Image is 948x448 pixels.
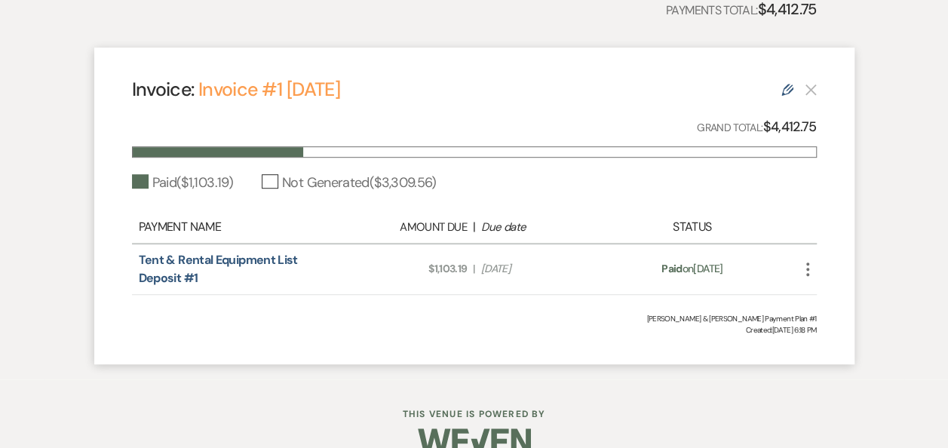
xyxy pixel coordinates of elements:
div: [PERSON_NAME] & [PERSON_NAME] Payment Plan #1 [132,313,817,324]
a: Invoice #1 [DATE] [198,77,340,102]
button: This payment plan cannot be deleted because it contains links that have been paid through Weven’s... [805,83,817,96]
div: on [DATE] [608,261,775,277]
span: | [473,261,474,277]
span: [DATE] [481,261,600,277]
span: $1,103.19 [348,261,467,277]
div: Payment Name [139,218,340,236]
p: Grand Total: [697,116,817,138]
div: Paid ( $1,103.19 ) [132,173,233,193]
strong: $4,412.75 [762,118,816,136]
div: Amount Due [348,219,467,236]
span: Paid [661,262,682,275]
div: Due date [481,219,600,236]
div: Status [608,218,775,236]
a: Tent & Rental Equipment List Deposit #1 [139,252,298,286]
h4: Invoice: [132,76,340,103]
span: Created: [DATE] 6:18 PM [132,324,817,336]
div: Not Generated ( $3,309.56 ) [262,173,437,193]
div: | [340,218,609,236]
